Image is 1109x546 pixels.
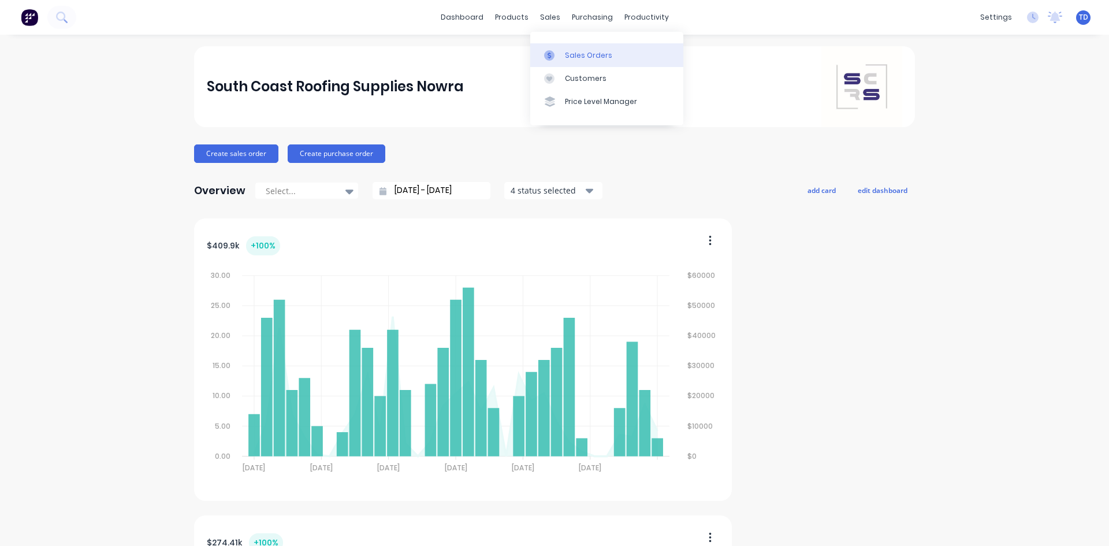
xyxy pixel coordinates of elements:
[821,46,902,127] img: South Coast Roofing Supplies Nowra
[688,391,715,401] tspan: $20000
[288,144,385,163] button: Create purchase order
[530,43,683,66] a: Sales Orders
[530,90,683,113] a: Price Level Manager
[215,421,230,431] tspan: 5.00
[512,463,534,473] tspan: [DATE]
[211,270,230,280] tspan: 30.00
[194,144,278,163] button: Create sales order
[211,330,230,340] tspan: 20.00
[246,236,280,255] div: + 100 %
[850,183,915,198] button: edit dashboard
[211,300,230,310] tspan: 25.00
[619,9,675,26] div: productivity
[688,270,716,280] tspan: $60000
[688,361,715,370] tspan: $30000
[215,451,230,461] tspan: 0.00
[377,463,400,473] tspan: [DATE]
[530,67,683,90] a: Customers
[579,463,602,473] tspan: [DATE]
[1079,12,1088,23] span: TD
[565,96,637,107] div: Price Level Manager
[688,451,697,461] tspan: $0
[565,73,606,84] div: Customers
[194,179,245,202] div: Overview
[688,300,716,310] tspan: $50000
[688,421,713,431] tspan: $10000
[445,463,467,473] tspan: [DATE]
[566,9,619,26] div: purchasing
[207,236,280,255] div: $ 409.9k
[243,463,265,473] tspan: [DATE]
[489,9,534,26] div: products
[21,9,38,26] img: Factory
[213,391,230,401] tspan: 10.00
[435,9,489,26] a: dashboard
[310,463,333,473] tspan: [DATE]
[800,183,843,198] button: add card
[688,330,716,340] tspan: $40000
[565,50,612,61] div: Sales Orders
[974,9,1018,26] div: settings
[534,9,566,26] div: sales
[213,361,230,370] tspan: 15.00
[207,75,464,98] div: South Coast Roofing Supplies Nowra
[511,184,583,196] div: 4 status selected
[504,182,602,199] button: 4 status selected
